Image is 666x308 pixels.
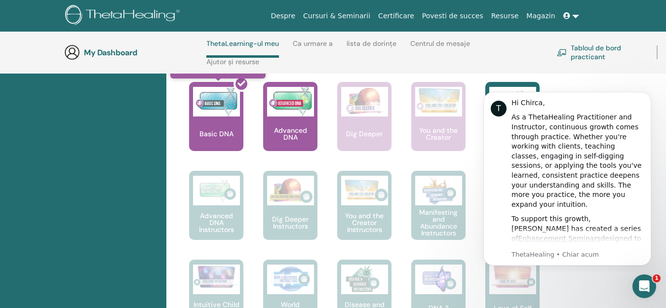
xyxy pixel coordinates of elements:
a: Enhancement Seminars [50,152,132,159]
a: Cursuri & Seminarii [299,7,374,25]
a: Ajutor și resurse [206,58,259,74]
img: Intuitive Child In Me Instructors [193,265,240,289]
img: Dig Deeper Instructors [267,176,314,205]
a: lista de dorințe [347,39,396,55]
img: You and the Creator Instructors [341,176,388,205]
a: Tabloul de bord practicant [557,41,645,63]
div: To support this growth, [PERSON_NAME] has created a series of designed to help you refine your kn... [43,131,175,238]
a: Ca urmare a [293,39,333,55]
a: Certificare [374,7,418,25]
img: Advanced DNA Instructors [193,176,240,205]
img: generic-user-icon.jpg [64,44,80,60]
img: Manifesting and Abundance Instructors [415,176,462,205]
a: ThetaLearning-ul meu [206,39,279,58]
p: Dig Deeper Instructors [263,216,317,230]
a: Dig Deeper Instructors Dig Deeper Instructors [263,171,317,260]
p: Message from ThetaHealing, sent Chiar acum [43,167,175,176]
img: World Relations Instructors [267,265,314,294]
a: This is where your ThetaHealing journey begins. This is the first seminar to take to become a Cer... [189,82,243,171]
h3: My Dashboard [84,48,183,57]
a: You and the Creator You and the Creator [411,82,466,171]
img: Advanced DNA [267,87,314,116]
a: You and the Creator Instructors You and the Creator Instructors [337,171,392,260]
a: Dig Deeper Dig Deeper [337,82,392,171]
span: 1 [653,274,661,282]
a: Advanced DNA Instructors Advanced DNA Instructors [189,171,243,260]
p: Advanced DNA [263,127,317,141]
span: This is where your ThetaHealing journey begins. This is the first seminar to take to become a Cer... [170,38,266,78]
img: Love of Self Instructors [489,265,536,289]
a: Povesti de succes [418,7,487,25]
a: Advanced DNA Advanced DNA [263,82,317,171]
img: Disease and Disorder Instructors [341,265,388,294]
img: Basic DNA [193,87,240,116]
iframe: Intercom live chat [632,274,656,298]
p: Dig Deeper [342,130,387,137]
p: You and the Creator Instructors [337,212,392,233]
iframe: Intercom notifications mesaj [469,83,666,271]
a: Basic DNA Instructors Basic DNA Instructors [485,82,540,171]
img: DNA 3 Instructors [415,265,462,294]
a: Resurse [487,7,523,25]
a: Centrul de mesaje [410,39,470,55]
img: logo.png [65,5,183,27]
a: Magazin [522,7,559,25]
p: Manifesting and Abundance Instructors [411,209,466,236]
p: Advanced DNA Instructors [189,212,243,233]
a: Manifesting and Abundance Instructors Manifesting and Abundance Instructors [411,171,466,260]
img: Dig Deeper [341,87,388,116]
a: Despre [267,7,299,25]
p: You and the Creator [411,127,466,141]
img: chalkboard-teacher.svg [557,49,567,56]
img: You and the Creator [415,87,462,114]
